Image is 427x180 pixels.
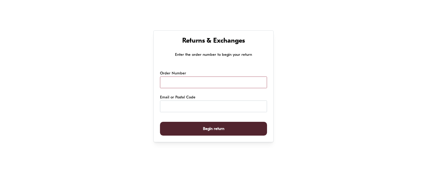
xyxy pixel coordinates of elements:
[160,70,186,76] label: Order Number
[160,52,267,58] p: Enter the order number to begin your return
[160,37,267,46] h1: Returns & Exchanges
[160,122,267,136] button: Begin return
[160,94,195,100] label: Email or Postal Code
[203,122,224,136] span: Begin return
